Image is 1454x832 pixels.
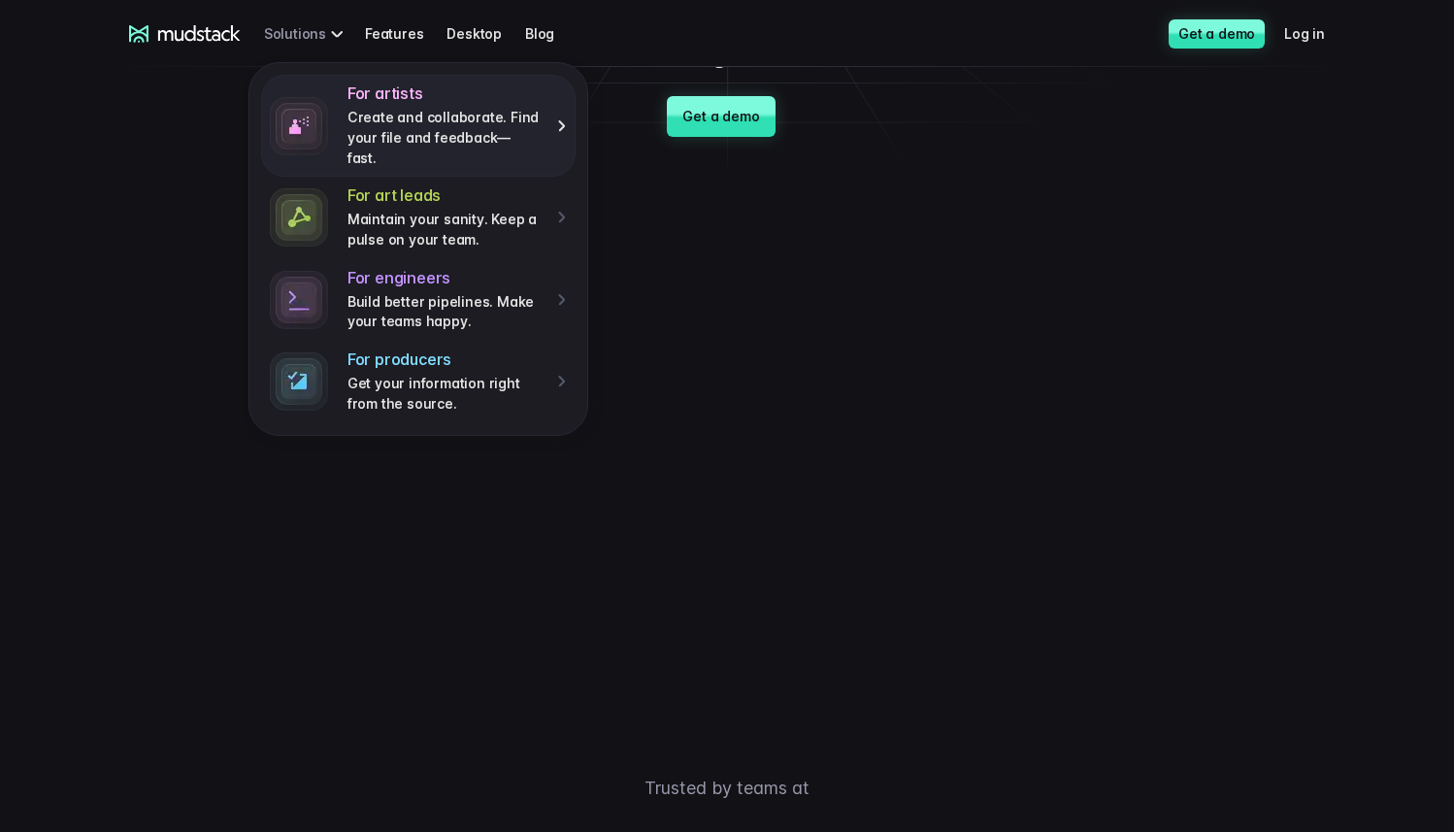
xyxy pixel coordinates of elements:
[270,97,328,155] img: spray paint icon
[270,352,328,411] img: stylized terminal icon
[324,81,378,97] span: Job title
[347,349,544,370] h4: For producers
[5,352,17,365] input: Work with outsourced artists?
[261,259,576,341] a: For engineersBuild better pipelines. Make your teams happy.
[525,16,578,51] a: Blog
[347,83,544,104] h4: For artists
[22,351,226,368] span: Work with outsourced artists?
[347,210,544,250] p: Maintain your sanity. Keep a pulse on your team.
[261,75,576,177] a: For artistsCreate and collaborate. Find your file and feedback— fast.
[129,25,241,43] a: mudstack logo
[347,108,544,168] p: Create and collaborate. Find your file and feedback— fast.
[1284,16,1348,51] a: Log in
[264,16,349,51] div: Solutions
[1169,19,1265,49] a: Get a demo
[347,185,544,206] h4: For art leads
[270,188,328,247] img: connected dots icon
[446,16,525,51] a: Desktop
[261,341,576,422] a: For producersGet your information right from the source.
[324,1,397,17] span: Last name
[365,16,446,51] a: Features
[347,268,544,288] h4: For engineers
[261,177,576,258] a: For art leadsMaintain your sanity. Keep a pulse on your team.
[667,96,775,137] a: Get a demo
[270,271,328,329] img: stylized terminal icon
[347,292,544,332] p: Build better pipelines. Make your teams happy.
[48,775,1406,801] p: Trusted by teams at
[324,160,414,177] span: Art team size
[347,374,544,414] p: Get your information right from the source.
